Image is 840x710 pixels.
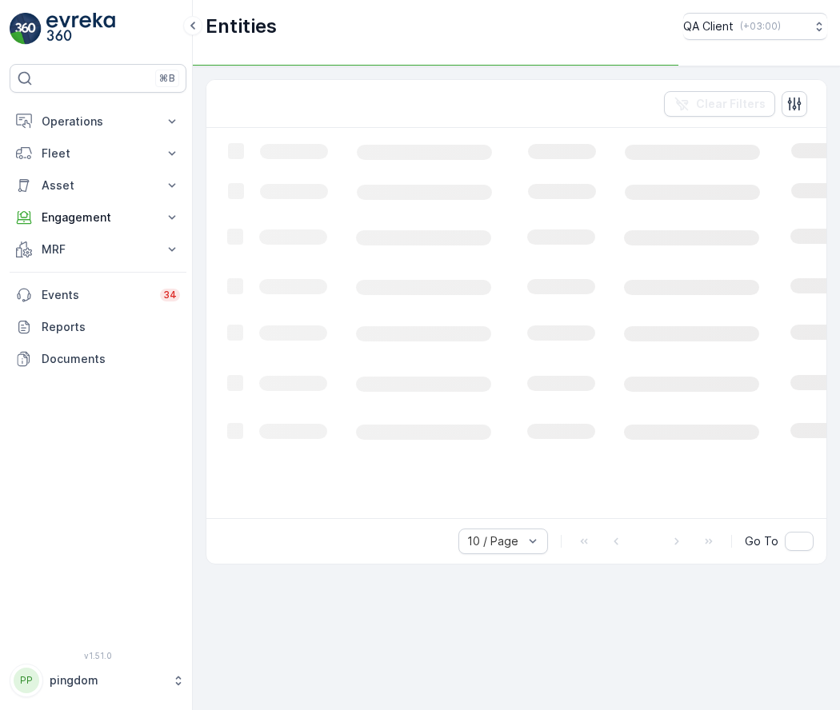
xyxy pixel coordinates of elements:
p: ⌘B [159,72,175,85]
button: Fleet [10,138,186,170]
p: Asset [42,177,154,193]
p: Events [42,287,150,303]
p: Engagement [42,209,154,225]
p: Documents [42,351,180,367]
button: Clear Filters [664,91,775,117]
button: Operations [10,106,186,138]
img: logo [10,13,42,45]
span: Go To [745,533,778,549]
a: Reports [10,311,186,343]
button: MRF [10,233,186,265]
button: PPpingdom [10,664,186,697]
a: Events34 [10,279,186,311]
p: ( +03:00 ) [740,20,781,33]
button: Engagement [10,201,186,233]
p: Fleet [42,146,154,162]
span: v 1.51.0 [10,651,186,660]
p: Clear Filters [696,96,766,112]
p: Entities [206,14,277,39]
button: Asset [10,170,186,201]
p: Reports [42,319,180,335]
p: 34 [163,289,177,301]
p: Operations [42,114,154,130]
p: MRF [42,241,154,257]
a: Documents [10,343,186,375]
img: logo_light-DOdMpM7g.png [46,13,115,45]
p: pingdom [50,672,164,688]
div: PP [14,668,39,693]
p: QA Client [683,18,734,34]
button: QA Client(+03:00) [683,13,827,40]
